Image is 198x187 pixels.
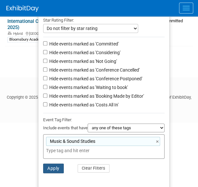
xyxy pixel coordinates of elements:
[78,164,110,172] button: Clear Filters
[48,49,120,56] label: Hide events marked as 'Considering'
[6,5,39,12] img: ExhibitDay
[8,32,12,35] img: Hybrid Event
[48,67,140,73] label: Hide events marked as 'Conference Cancelled'
[43,15,165,24] div: Star Rating Filter:
[43,123,165,134] div: Include events that have
[7,37,47,43] div: Bloomsbury Academic
[48,41,119,47] label: Hide events marked as 'Committed'
[158,18,183,23] span: Committed
[7,31,115,36] div: [GEOGRAPHIC_DATA], [GEOGRAPHIC_DATA]
[48,75,142,82] label: Hide events marked as 'Conference Postponed'
[7,18,107,30] a: International Communication Association (ICA 2025)
[46,147,136,154] input: Type tag and hit enter
[48,84,128,91] label: Hide events marked as 'Waiting to book'
[48,93,144,99] label: Hide events marked as 'Booking Made by Editor'
[49,138,95,144] span: Music & Sound Studies
[48,58,117,64] label: Hide events marked as 'Not Going'
[156,138,160,145] a: ×
[43,163,64,173] button: Apply
[13,32,25,36] span: Hybrid
[5,93,193,106] div: Copyright © 2025 ExhibitDay, Inc. All rights reserved. ExhibitDay is a registered trademark of Ex...
[48,102,118,108] label: Hide events marked as 'Costs All In'
[179,3,193,14] button: Menu
[43,116,165,123] div: Event Tag Filter:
